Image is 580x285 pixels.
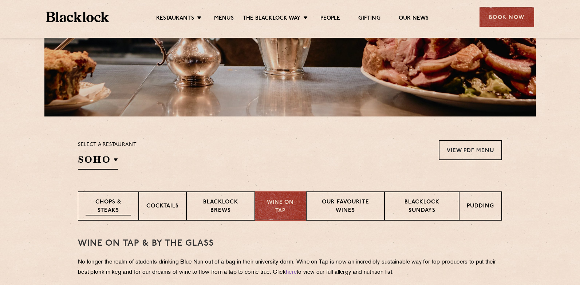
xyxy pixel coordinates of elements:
p: Chops & Steaks [86,198,131,215]
div: Book Now [480,7,534,27]
a: People [320,15,340,23]
a: The Blacklock Way [243,15,300,23]
img: BL_Textured_Logo-footer-cropped.svg [46,12,109,22]
a: View PDF Menu [439,140,502,160]
h3: WINE on tap & by the glass [78,239,502,248]
p: No longer the realm of students drinking Blue Nun out of a bag in their university dorm. Wine on ... [78,257,502,278]
p: Cocktails [146,202,179,211]
a: Our News [399,15,429,23]
p: Pudding [467,202,494,211]
a: Gifting [358,15,380,23]
h2: SOHO [78,153,118,170]
p: Wine on Tap [263,199,298,215]
p: Our favourite wines [314,198,377,215]
a: here [286,270,297,275]
p: Blacklock Sundays [392,198,451,215]
p: Blacklock Brews [194,198,247,215]
a: Restaurants [156,15,194,23]
a: Menus [214,15,234,23]
p: Select a restaurant [78,140,137,150]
